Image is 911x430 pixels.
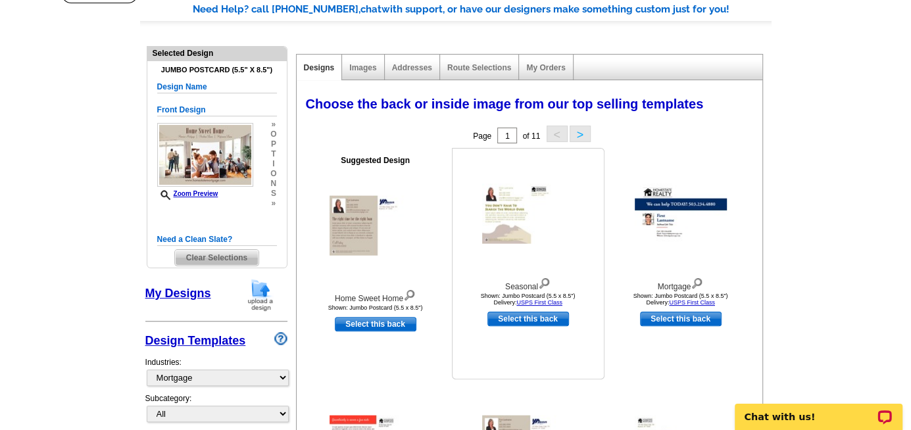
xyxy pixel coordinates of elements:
[270,179,276,189] span: n
[270,120,276,130] span: »
[145,334,246,347] a: Design Templates
[304,63,335,72] a: Designs
[157,66,277,74] h4: Jumbo Postcard (5.5" x 8.5")
[341,156,410,165] b: Suggested Design
[447,63,511,72] a: Route Selections
[403,287,416,301] img: view design details
[669,299,715,306] a: USPS First Class
[691,275,703,289] img: view design details
[145,287,211,300] a: My Designs
[349,63,376,72] a: Images
[570,126,591,142] button: >
[456,293,601,306] div: Shown: Jumbo Postcard (5.5 x 8.5") Delivery:
[538,275,551,289] img: view design details
[608,293,753,306] div: Shown: Jumbo Postcard (5.5 x 8.5") Delivery:
[516,299,562,306] a: USPS First Class
[726,389,911,430] iframe: LiveChat chat widget
[157,190,218,197] a: Zoom Preview
[243,278,278,312] img: upload-design
[147,47,287,59] div: Selected Design
[270,139,276,149] span: p
[526,63,565,72] a: My Orders
[175,250,259,266] span: Clear Selections
[193,2,772,17] div: Need Help? call [PHONE_NUMBER], with support, or have our designers make something custom just fo...
[335,317,416,331] a: use this design
[270,159,276,169] span: i
[274,332,287,345] img: design-wizard-help-icon.png
[270,189,276,199] span: s
[157,123,253,187] img: GENPJF_Homesweet_Sample.jpg
[270,149,276,159] span: t
[635,183,727,244] img: Mortgage
[306,97,704,111] span: Choose the back or inside image from our top selling templates
[303,304,448,311] div: Shown: Jumbo Postcard (5.5 x 8.5")
[303,287,448,304] div: Home Sweet Home
[330,196,422,256] img: Home Sweet Home
[482,184,574,244] img: Seasonal
[456,275,601,293] div: Seasonal
[145,393,287,429] div: Subcategory:
[392,63,432,72] a: Addresses
[270,199,276,208] span: »
[157,233,277,246] h5: Need a Clean Slate?
[487,312,569,326] a: use this design
[270,169,276,179] span: o
[473,131,491,141] span: Page
[270,130,276,139] span: o
[640,312,722,326] a: use this design
[145,350,287,393] div: Industries:
[522,131,540,141] span: of 11
[157,81,277,93] h5: Design Name
[360,3,382,15] span: chat
[157,104,277,116] h5: Front Design
[547,126,568,142] button: <
[608,275,753,293] div: Mortgage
